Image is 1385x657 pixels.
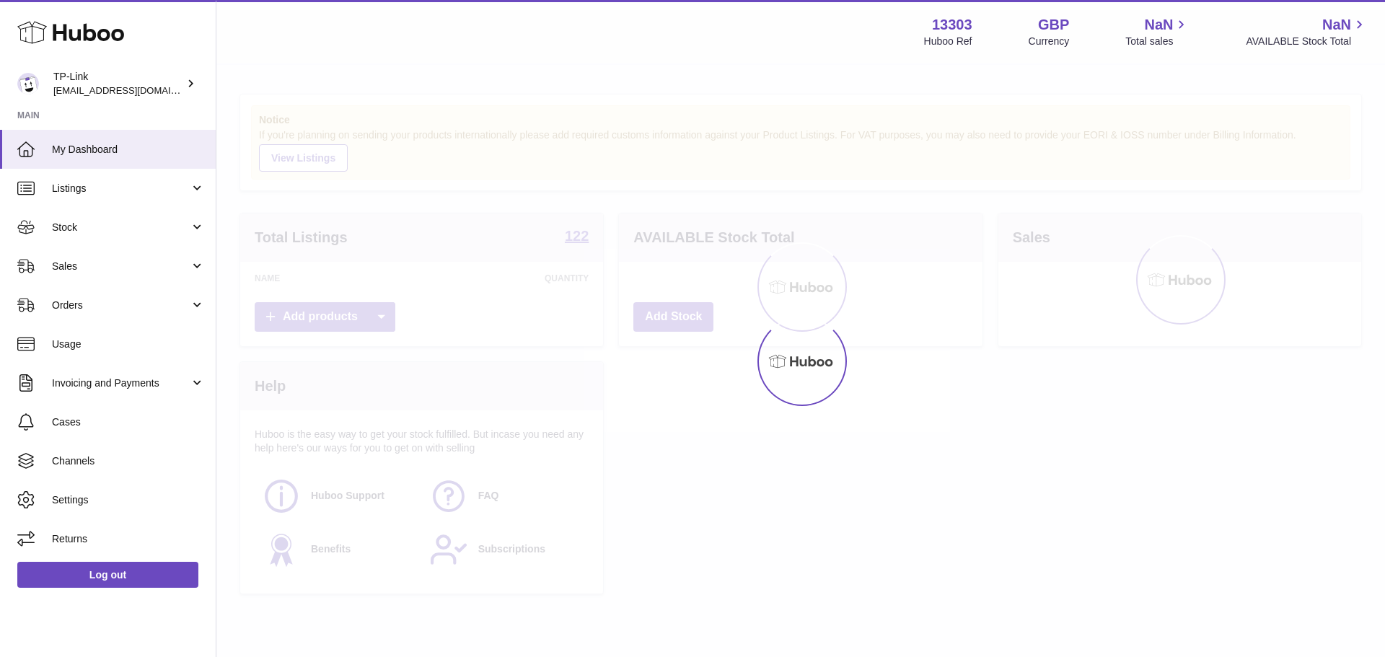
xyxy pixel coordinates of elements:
span: Listings [52,182,190,195]
span: NaN [1322,15,1351,35]
span: Settings [52,493,205,507]
a: NaN AVAILABLE Stock Total [1246,15,1368,48]
span: Invoicing and Payments [52,376,190,390]
span: Cases [52,415,205,429]
a: NaN Total sales [1125,15,1190,48]
span: [EMAIL_ADDRESS][DOMAIN_NAME] [53,84,212,96]
strong: GBP [1038,15,1069,35]
span: My Dashboard [52,143,205,156]
span: NaN [1144,15,1173,35]
div: TP-Link [53,70,183,97]
div: Currency [1029,35,1070,48]
span: Sales [52,260,190,273]
span: AVAILABLE Stock Total [1246,35,1368,48]
span: Channels [52,454,205,468]
span: Orders [52,299,190,312]
div: Huboo Ref [924,35,972,48]
span: Total sales [1125,35,1190,48]
strong: 13303 [932,15,972,35]
span: Returns [52,532,205,546]
span: Usage [52,338,205,351]
img: internalAdmin-13303@internal.huboo.com [17,73,39,94]
a: Log out [17,562,198,588]
span: Stock [52,221,190,234]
